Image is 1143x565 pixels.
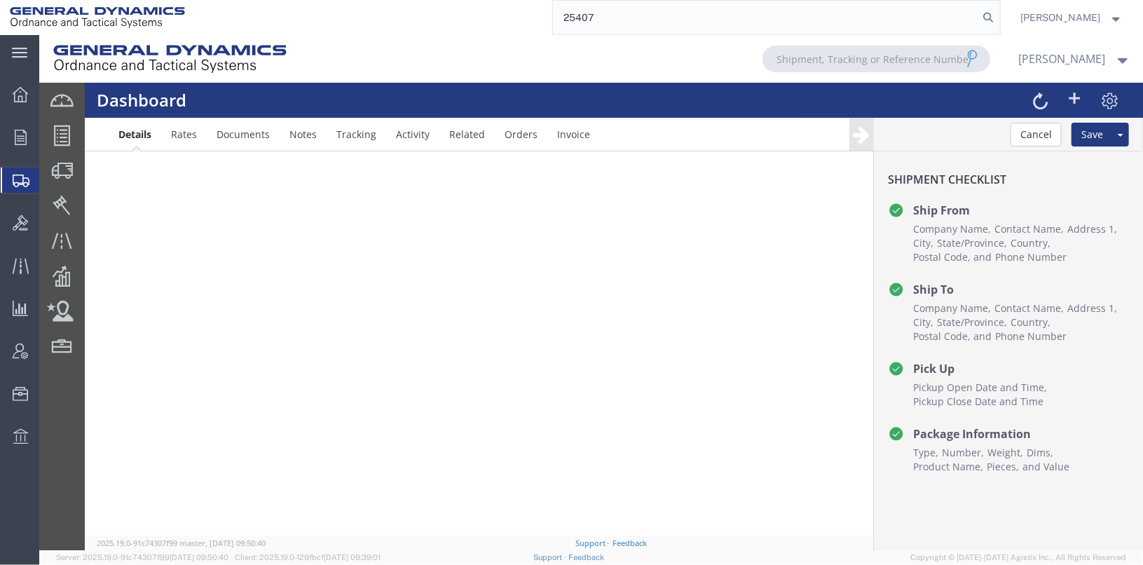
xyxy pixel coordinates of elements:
[56,553,228,561] span: Server: 2025.19.0-91c74307f99
[235,553,381,561] span: Client: 2025.19.0-129fbcf
[170,553,228,561] span: [DATE] 09:50:40
[39,35,1143,550] iframe: FS Legacy Container
[568,553,604,561] a: Feedback
[533,553,568,561] a: Support
[10,7,185,28] img: logo
[553,1,979,34] input: Search for shipment number, reference number
[1021,10,1101,25] span: Tim Schaffer
[1020,9,1124,26] button: [PERSON_NAME]
[324,553,381,561] span: [DATE] 09:39:01
[910,552,1126,564] span: Copyright © [DATE]-[DATE] Agistix Inc., All Rights Reserved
